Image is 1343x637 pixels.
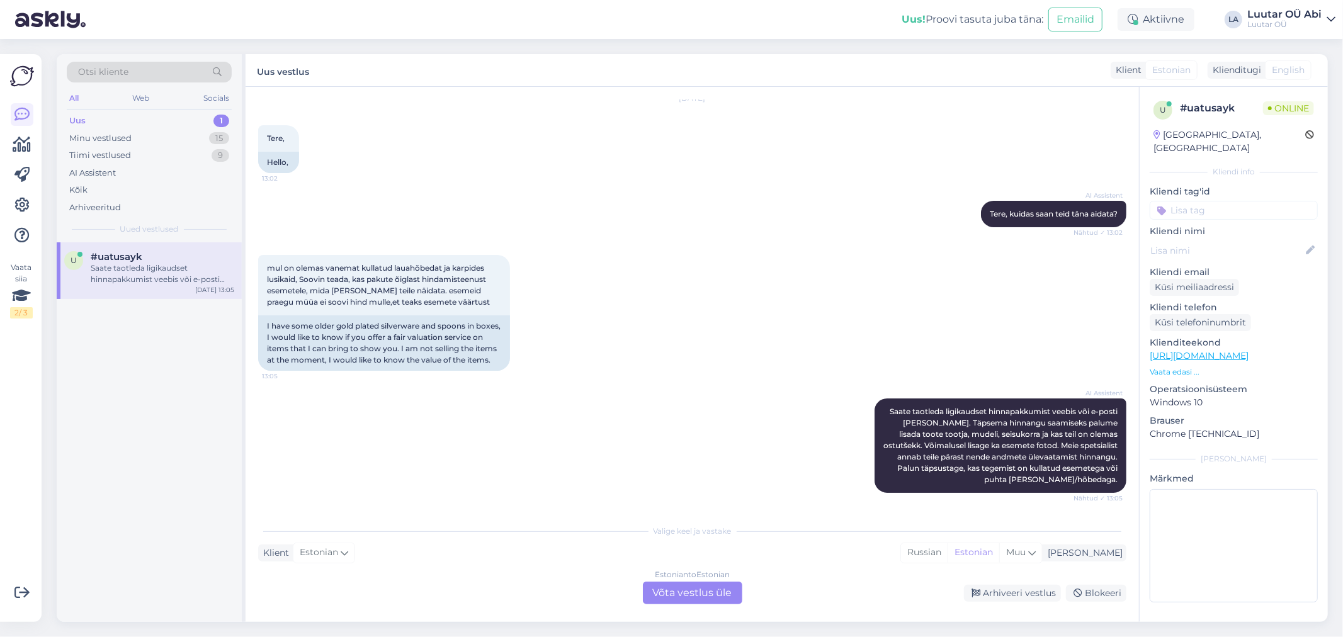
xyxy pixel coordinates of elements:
[130,90,152,106] div: Web
[1150,301,1318,314] p: Kliendi telefon
[69,132,132,145] div: Minu vestlused
[1150,266,1318,279] p: Kliendi email
[1074,228,1123,237] span: Nähtud ✓ 13:02
[883,407,1119,484] span: Saate taotleda ligikaudset hinnapakkumist veebis või e-posti [PERSON_NAME]. Täpsema hinnangu saam...
[300,546,338,560] span: Estonian
[1150,427,1318,441] p: Chrome [TECHNICAL_ID]
[213,115,229,127] div: 1
[10,262,33,318] div: Vaata siia
[69,184,88,196] div: Kõik
[1152,64,1191,77] span: Estonian
[91,251,142,262] span: #uatusayk
[643,582,742,604] div: Võta vestlus üle
[212,149,229,162] div: 9
[71,256,77,265] span: u
[1150,185,1318,198] p: Kliendi tag'id
[1160,105,1166,115] span: u
[901,543,948,562] div: Russian
[262,174,309,183] span: 13:02
[902,12,1043,27] div: Proovi tasuta juba täna:
[257,62,309,79] label: Uus vestlus
[201,90,232,106] div: Socials
[1150,166,1318,178] div: Kliendi info
[195,285,234,295] div: [DATE] 13:05
[1150,279,1239,296] div: Küsi meiliaadressi
[1225,11,1242,28] div: LA
[1066,585,1126,602] div: Blokeeri
[1150,225,1318,238] p: Kliendi nimi
[258,152,299,173] div: Hello,
[78,65,128,79] span: Otsi kliente
[1263,101,1314,115] span: Online
[10,64,34,88] img: Askly Logo
[990,209,1118,218] span: Tere, kuidas saan teid täna aidata?
[120,223,179,235] span: Uued vestlused
[69,201,121,214] div: Arhiveeritud
[902,13,926,25] b: Uus!
[10,307,33,318] div: 2 / 3
[1247,20,1322,30] div: Luutar OÜ
[267,133,285,143] span: Tere,
[1150,336,1318,349] p: Klienditeekond
[1075,191,1123,200] span: AI Assistent
[1180,101,1263,116] div: # uatusayk
[262,371,309,381] span: 13:05
[209,132,229,145] div: 15
[1272,64,1305,77] span: English
[258,315,510,371] div: I have some older gold plated silverware and spoons in boxes, I would like to know if you offer a...
[1150,383,1318,396] p: Operatsioonisüsteem
[1048,8,1102,31] button: Emailid
[69,115,86,127] div: Uus
[1006,546,1026,558] span: Muu
[1150,350,1249,361] a: [URL][DOMAIN_NAME]
[1247,9,1322,20] div: Luutar OÜ Abi
[69,167,116,179] div: AI Assistent
[258,546,289,560] div: Klient
[655,569,730,580] div: Estonian to Estonian
[948,543,999,562] div: Estonian
[267,263,490,307] span: mul on olemas vanemat kullatud lauahõbedat ja karpides lusikaid, Soovin teada, kas pakute õiglast...
[1150,472,1318,485] p: Märkmed
[1111,64,1142,77] div: Klient
[1043,546,1123,560] div: [PERSON_NAME]
[1118,8,1194,31] div: Aktiivne
[1150,201,1318,220] input: Lisa tag
[1150,453,1318,465] div: [PERSON_NAME]
[1150,314,1251,331] div: Küsi telefoninumbrit
[1247,9,1335,30] a: Luutar OÜ AbiLuutar OÜ
[964,585,1061,602] div: Arhiveeri vestlus
[1150,396,1318,409] p: Windows 10
[1075,388,1123,398] span: AI Assistent
[1074,493,1123,503] span: Nähtud ✓ 13:05
[1150,244,1303,257] input: Lisa nimi
[1150,366,1318,378] p: Vaata edasi ...
[1153,128,1305,155] div: [GEOGRAPHIC_DATA], [GEOGRAPHIC_DATA]
[91,262,234,285] div: Saate taotleda ligikaudset hinnapakkumist veebis või e-posti [PERSON_NAME]. Täpsema hinnangu saam...
[69,149,131,162] div: Tiimi vestlused
[1208,64,1261,77] div: Klienditugi
[1150,414,1318,427] p: Brauser
[258,526,1126,537] div: Valige keel ja vastake
[67,90,81,106] div: All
